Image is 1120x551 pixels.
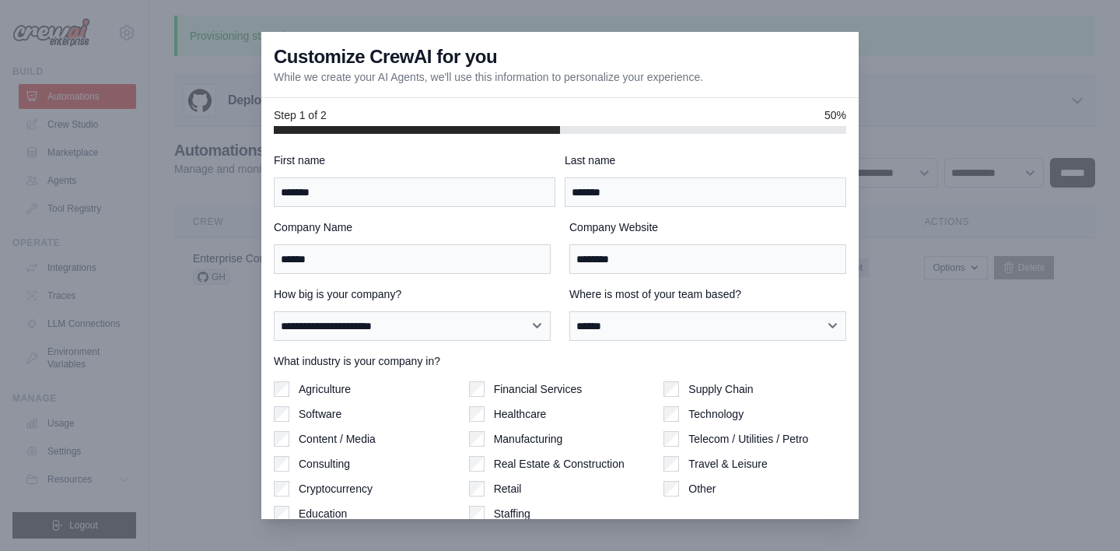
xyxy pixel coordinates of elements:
label: Cryptocurrency [299,481,373,497]
label: Manufacturing [494,431,563,447]
label: Last name [565,153,846,168]
label: Software [299,406,341,422]
label: How big is your company? [274,286,551,302]
span: 50% [824,107,846,123]
label: Consulting [299,456,350,472]
label: First name [274,153,555,168]
label: Technology [688,406,744,422]
label: What industry is your company in? [274,353,846,369]
p: While we create your AI Agents, we'll use this information to personalize your experience. [274,69,703,85]
label: Staffing [494,506,530,521]
label: Supply Chain [688,381,753,397]
label: Company Name [274,219,551,235]
label: Retail [494,481,522,497]
label: Agriculture [299,381,351,397]
label: Financial Services [494,381,583,397]
label: Real Estate & Construction [494,456,625,472]
label: Telecom / Utilities / Petro [688,431,808,447]
label: Where is most of your team based? [569,286,846,302]
span: Step 1 of 2 [274,107,327,123]
label: Content / Media [299,431,376,447]
label: Travel & Leisure [688,456,767,472]
label: Healthcare [494,406,547,422]
h3: Customize CrewAI for you [274,44,497,69]
label: Education [299,506,347,521]
label: Other [688,481,716,497]
label: Company Website [569,219,846,235]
